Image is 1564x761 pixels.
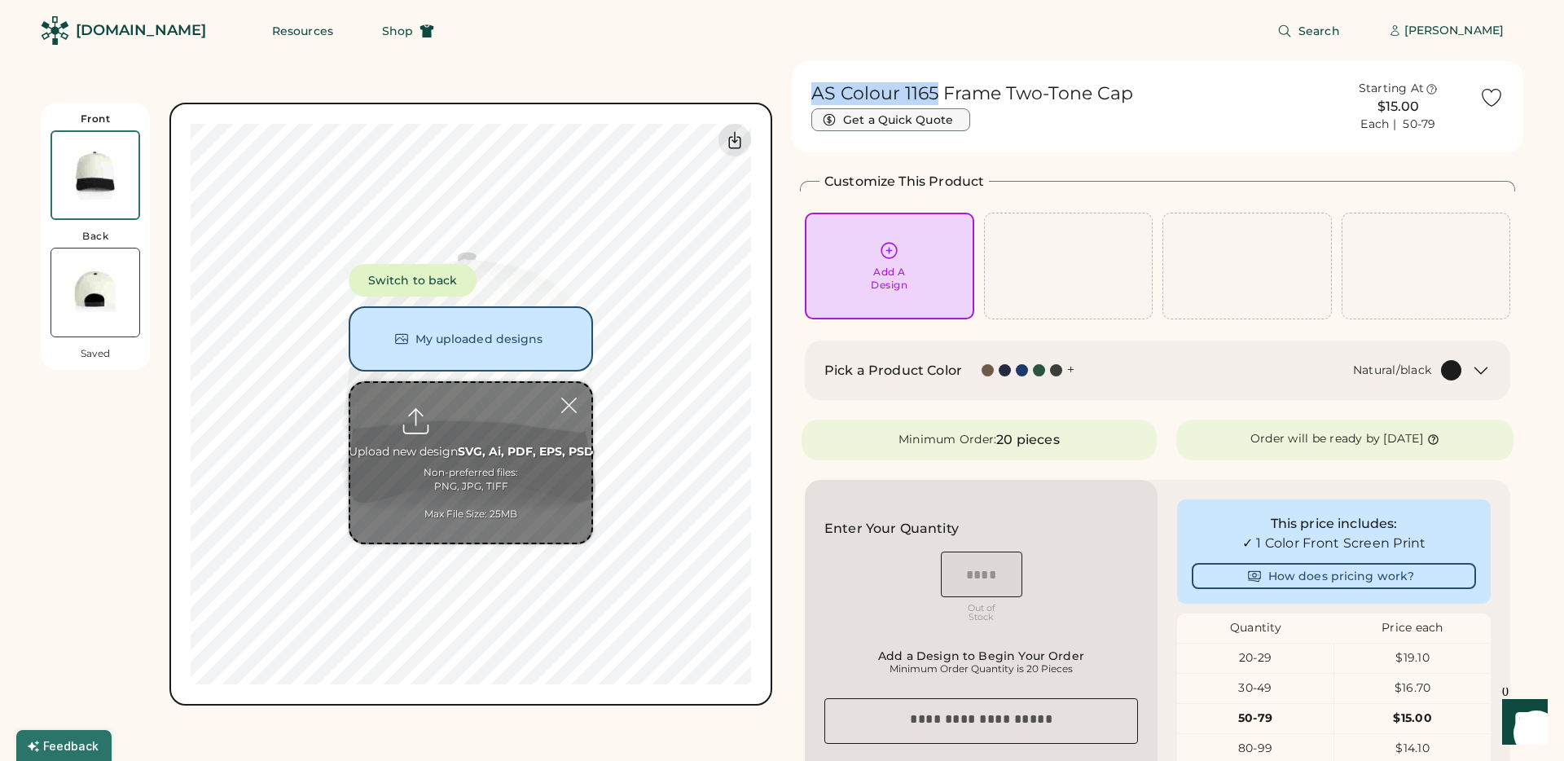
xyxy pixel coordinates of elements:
div: Minimum Order Quantity is 20 Pieces [829,662,1133,675]
button: Resources [253,15,353,47]
strong: SVG, Ai, PDF, EPS, PSD [458,444,594,459]
div: [DATE] [1383,431,1423,447]
img: AS Colour 1165 Natural/black Front Thumbnail [52,132,138,218]
button: Shop [362,15,454,47]
div: $14.10 [1334,741,1491,757]
div: Saved [81,347,110,360]
div: Download Front Mockup [718,124,751,156]
div: 50-79 [1177,710,1333,727]
div: Natural/black [1353,363,1431,379]
div: 20-29 [1177,650,1333,666]
div: 20 pieces [996,430,1059,450]
h1: AS Colour 1165 Frame Two-Tone Cap [811,82,1133,105]
div: Front [81,112,111,125]
div: [PERSON_NAME] [1404,23,1504,39]
div: Starting At [1359,81,1425,97]
div: $15.00 [1334,710,1491,727]
div: This price includes: [1192,514,1476,534]
div: Add a Design to Begin Your Order [829,649,1133,662]
iframe: Front Chat [1487,688,1557,758]
button: Get a Quick Quote [811,108,970,131]
div: $16.70 [1334,680,1491,697]
div: $15.00 [1327,97,1470,117]
div: Add A Design [871,266,907,292]
div: Each | 50-79 [1360,117,1435,133]
img: Rendered Logo - Screens [41,16,69,45]
div: 30-49 [1177,680,1333,697]
div: + [1067,361,1074,379]
div: [DOMAIN_NAME] [76,20,206,41]
button: Search [1258,15,1360,47]
button: How does pricing work? [1192,563,1476,589]
div: Quantity [1177,620,1334,636]
div: Order will be ready by [1250,431,1381,447]
div: ✓ 1 Color Front Screen Print [1192,534,1476,553]
span: Search [1298,25,1340,37]
div: Out of Stock [941,604,1022,622]
div: 80-99 [1177,741,1333,757]
span: Shop [382,25,413,37]
h2: Customize This Product [824,172,984,191]
div: Minimum Order: [898,432,997,448]
img: AS Colour 1165 Natural/black Back Thumbnail [51,249,139,337]
div: Back [82,230,108,243]
button: Switch to back [349,264,477,297]
div: Upload new design [349,444,594,460]
h2: Enter Your Quantity [824,519,959,539]
button: My uploaded designs [349,306,593,372]
div: $19.10 [1334,650,1491,666]
h2: Pick a Product Color [824,361,962,380]
div: Price each [1334,620,1492,636]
